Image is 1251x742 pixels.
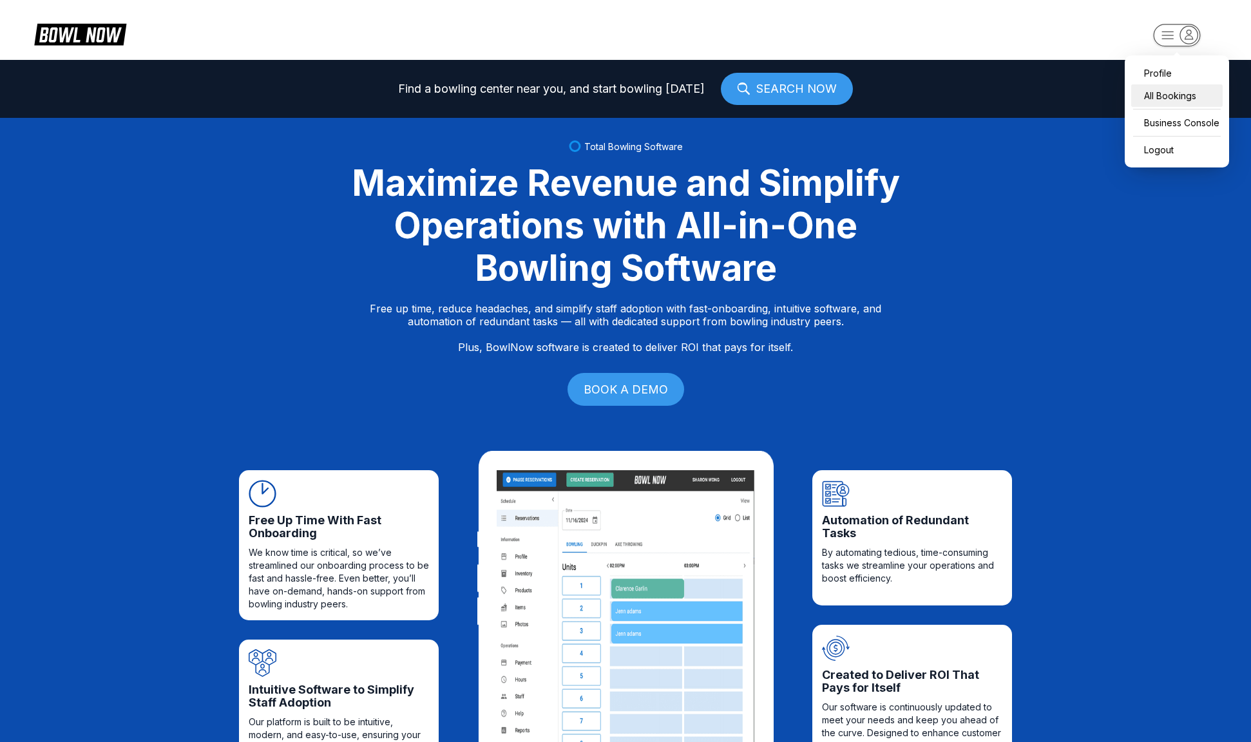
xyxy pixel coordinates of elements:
[568,373,684,406] a: BOOK A DEMO
[1131,62,1223,84] a: Profile
[1131,138,1177,161] button: Logout
[370,302,881,354] p: Free up time, reduce headaches, and simplify staff adoption with fast-onboarding, intuitive softw...
[584,141,683,152] span: Total Bowling Software
[822,546,1002,585] span: By automating tedious, time-consuming tasks we streamline your operations and boost efficiency.
[249,683,429,709] span: Intuitive Software to Simplify Staff Adoption
[1131,111,1223,134] a: Business Console
[822,669,1002,694] span: Created to Deliver ROI That Pays for Itself
[398,82,705,95] span: Find a bowling center near you, and start bowling [DATE]
[822,514,1002,540] span: Automation of Redundant Tasks
[249,514,429,540] span: Free Up Time With Fast Onboarding
[721,73,853,105] a: SEARCH NOW
[1131,84,1223,107] a: All Bookings
[336,162,915,289] div: Maximize Revenue and Simplify Operations with All-in-One Bowling Software
[249,546,429,611] span: We know time is critical, so we’ve streamlined our onboarding process to be fast and hassle-free....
